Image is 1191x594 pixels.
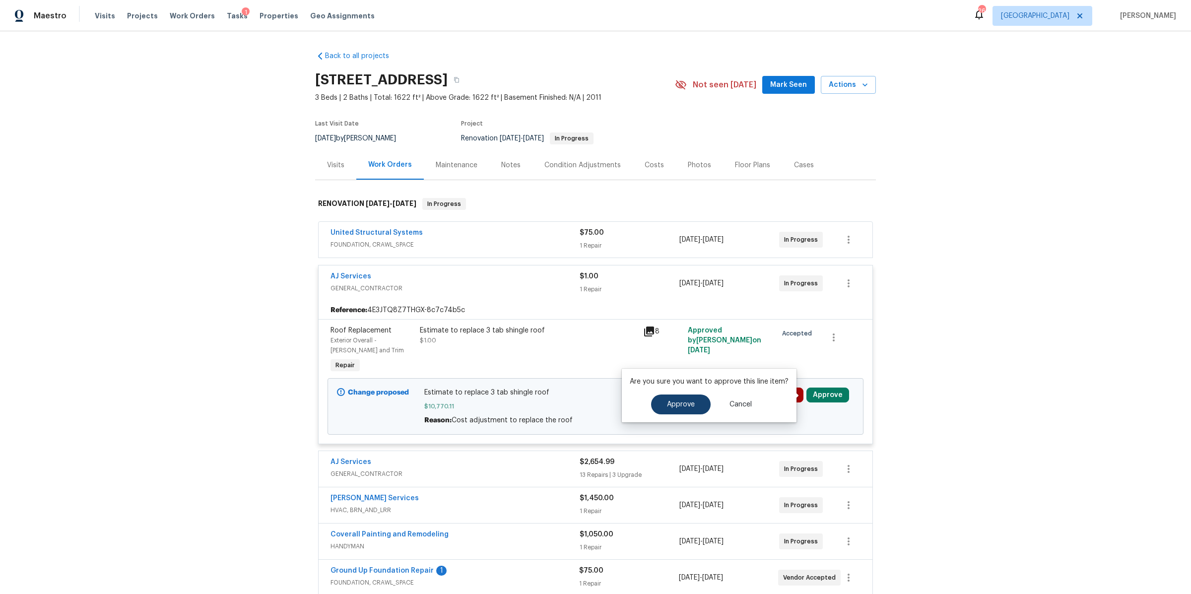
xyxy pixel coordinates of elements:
div: Photos [688,160,711,170]
span: $1.00 [420,337,436,343]
div: 1 Repair [580,542,679,552]
span: Project [461,121,483,127]
span: [DATE] [523,135,544,142]
div: 1 Repair [580,241,679,251]
button: Approve [806,388,849,402]
div: Work Orders [368,160,412,170]
span: - [500,135,544,142]
span: Geo Assignments [310,11,375,21]
span: [DATE] [500,135,521,142]
div: 4E3JTQ8Z7THGX-8c7c74b5c [319,301,872,319]
span: Actions [829,79,868,91]
div: 1 Repair [580,506,679,516]
span: [PERSON_NAME] [1116,11,1176,21]
a: Coverall Painting and Remodeling [331,531,449,538]
span: GENERAL_CONTRACTOR [331,283,580,293]
div: Costs [645,160,664,170]
span: HANDYMAN [331,541,580,551]
span: HVAC, BRN_AND_LRR [331,505,580,515]
span: Visits [95,11,115,21]
a: [PERSON_NAME] Services [331,495,419,502]
span: In Progress [551,135,593,141]
h2: [STREET_ADDRESS] [315,75,448,85]
span: Tasks [227,12,248,19]
span: $10,770.11 [424,401,767,411]
span: In Progress [784,235,822,245]
span: 3 Beds | 2 Baths | Total: 1622 ft² | Above Grade: 1622 ft² | Basement Finished: N/A | 2011 [315,93,675,103]
b: Reference: [331,305,367,315]
a: Back to all projects [315,51,410,61]
div: Cases [794,160,814,170]
div: 1 Repair [580,284,679,294]
span: In Progress [784,536,822,546]
span: Repair [331,360,359,370]
span: Reason: [424,417,452,424]
div: Maintenance [436,160,477,170]
span: [DATE] [679,236,700,243]
span: Accepted [782,329,816,338]
span: Roof Replacement [331,327,392,334]
span: [DATE] [703,236,724,243]
h6: RENOVATION [318,198,416,210]
span: - [679,235,724,245]
span: $1,050.00 [580,531,613,538]
span: Cancel [729,401,752,408]
span: [DATE] [315,135,336,142]
span: [DATE] [703,538,724,545]
span: [DATE] [679,574,700,581]
span: Exterior Overall - [PERSON_NAME] and Trim [331,337,404,353]
div: 1 [242,7,250,17]
span: - [679,500,724,510]
span: [DATE] [366,200,390,207]
span: Vendor Accepted [783,573,840,583]
span: Estimate to replace 3 tab shingle roof [424,388,767,397]
span: $75.00 [579,567,603,574]
button: Mark Seen [762,76,815,94]
span: Renovation [461,135,594,142]
button: Copy Address [448,71,465,89]
span: [DATE] [393,200,416,207]
span: - [679,536,724,546]
span: $1,450.00 [580,495,614,502]
div: RENOVATION [DATE]-[DATE]In Progress [315,188,876,220]
span: In Progress [784,500,822,510]
span: - [679,573,723,583]
span: In Progress [784,278,822,288]
div: Floor Plans [735,160,770,170]
div: Notes [501,160,521,170]
button: Approve [651,395,711,414]
span: Cost adjustment to replace the roof [452,417,573,424]
span: [DATE] [703,465,724,472]
span: Work Orders [170,11,215,21]
span: - [679,278,724,288]
span: [DATE] [679,538,700,545]
span: Approved by [PERSON_NAME] on [688,327,761,354]
span: - [679,464,724,474]
span: [GEOGRAPHIC_DATA] [1001,11,1069,21]
span: Approve [667,401,695,408]
span: In Progress [423,199,465,209]
span: $1.00 [580,273,598,280]
span: [DATE] [702,574,723,581]
span: GENERAL_CONTRACTOR [331,469,580,479]
div: Visits [327,160,344,170]
span: Maestro [34,11,66,21]
span: FOUNDATION, CRAWL_SPACE [331,578,579,588]
span: $75.00 [580,229,604,236]
span: Properties [260,11,298,21]
div: by [PERSON_NAME] [315,132,408,144]
button: Cancel [714,395,768,414]
span: [DATE] [679,502,700,509]
span: FOUNDATION, CRAWL_SPACE [331,240,580,250]
span: Last Visit Date [315,121,359,127]
span: [DATE] [679,280,700,287]
a: United Structural Systems [331,229,423,236]
div: Estimate to replace 3 tab shingle roof [420,326,637,335]
div: 8 [643,326,682,337]
span: Projects [127,11,158,21]
div: 26 [978,6,985,16]
a: AJ Services [331,273,371,280]
div: 13 Repairs | 3 Upgrade [580,470,679,480]
div: Condition Adjustments [544,160,621,170]
span: [DATE] [703,502,724,509]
